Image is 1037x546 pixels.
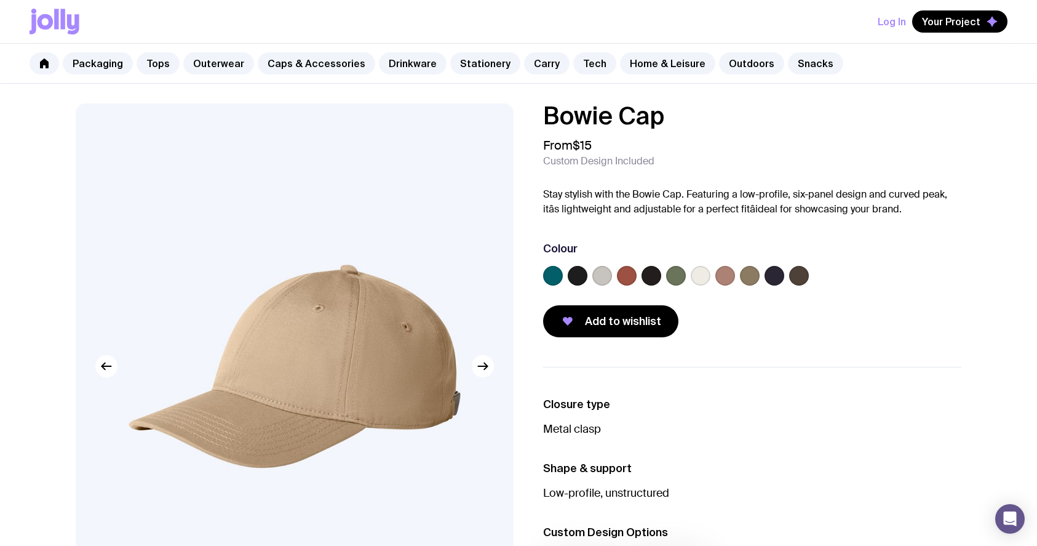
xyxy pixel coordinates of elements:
p: Low-profile, unstructured [543,486,961,500]
span: $15 [573,137,592,153]
span: Your Project [922,15,980,28]
a: Tops [137,52,180,74]
a: Home & Leisure [620,52,715,74]
a: Caps & Accessories [258,52,375,74]
button: Add to wishlist [543,305,678,337]
h3: Custom Design Options [543,525,961,540]
a: Outdoors [719,52,784,74]
h3: Shape & support [543,461,961,476]
a: Drinkware [379,52,447,74]
a: Tech [573,52,616,74]
span: Add to wishlist [585,314,661,329]
span: Custom Design Included [543,155,654,167]
p: Stay stylish with the Bowie Cap. Featuring a low-profile, six-panel design and curved peak, itâs ... [543,187,961,217]
a: Outerwear [183,52,254,74]
a: Stationery [450,52,520,74]
a: Packaging [63,52,133,74]
button: Log In [878,10,906,33]
h3: Closure type [543,397,961,412]
div: Open Intercom Messenger [995,504,1025,534]
h1: Bowie Cap [543,103,961,128]
a: Carry [524,52,570,74]
h3: Colour [543,241,578,256]
button: Your Project [912,10,1007,33]
p: Metal clasp [543,422,961,436]
a: Snacks [788,52,843,74]
span: From [543,138,592,153]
